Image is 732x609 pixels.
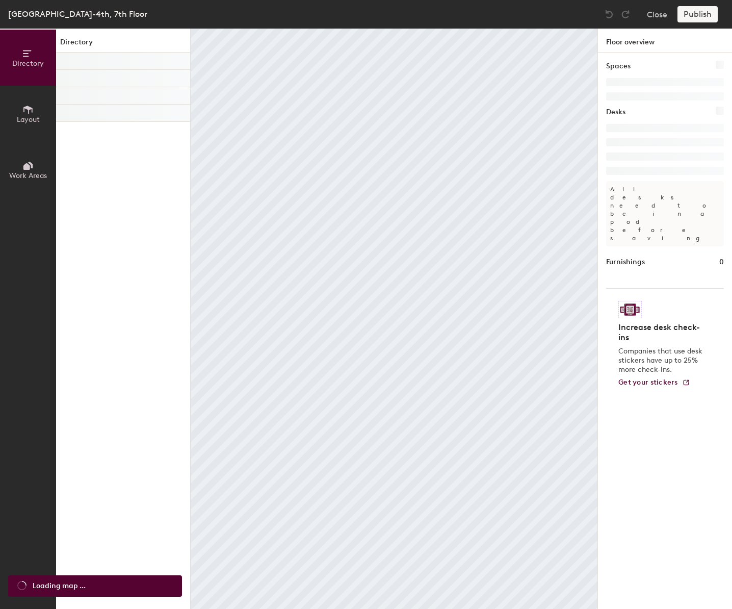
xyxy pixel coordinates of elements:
img: Undo [604,9,614,19]
h4: Increase desk check-ins [618,322,705,343]
span: Directory [12,59,44,68]
h1: Furnishings [606,257,645,268]
h1: Spaces [606,61,631,72]
p: Companies that use desk stickers have up to 25% more check-ins. [618,347,705,374]
p: All desks need to be in a pod before saving [606,181,724,246]
img: Redo [620,9,631,19]
h1: Floor overview [598,29,732,53]
h1: Desks [606,107,625,118]
h1: Directory [56,37,190,53]
div: [GEOGRAPHIC_DATA]-4th, 7th Floor [8,8,147,20]
img: Sticker logo [618,301,642,318]
h1: 0 [719,257,724,268]
span: Layout [17,115,40,124]
span: Loading map ... [33,580,86,592]
button: Close [647,6,667,22]
a: Get your stickers [618,378,690,387]
span: Work Areas [9,171,47,180]
canvas: Map [191,29,598,609]
span: Get your stickers [618,378,678,387]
